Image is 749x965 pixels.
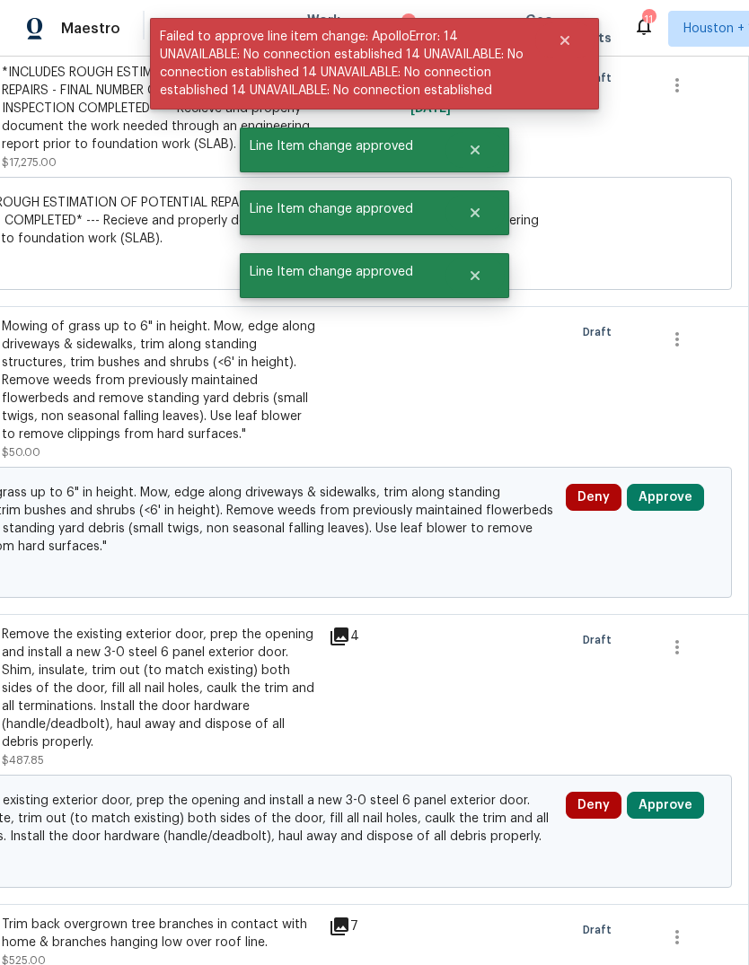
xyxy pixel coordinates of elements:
[566,792,621,819] button: Deny
[401,13,416,31] div: 2
[61,20,120,38] span: Maestro
[410,102,451,115] span: [DATE]
[2,318,318,443] div: Mowing of grass up to 6" in height. Mow, edge along driveways & sidewalks, trim along standing st...
[329,626,400,647] div: 4
[445,258,505,294] button: Close
[627,792,704,819] button: Approve
[2,626,318,751] div: Remove the existing exterior door, prep the opening and install a new 3-0 steel 6 panel exterior ...
[2,755,44,766] span: $487.85
[535,22,595,58] button: Close
[445,132,505,168] button: Close
[2,916,318,952] div: Trim back overgrown tree branches in contact with home & branches hanging low over roof line.
[583,69,619,87] span: Draft
[150,18,535,110] span: Failed to approve line item change: ApolloError: 14 UNAVAILABLE: No connection established 14 UNA...
[329,916,400,937] div: 7
[240,253,445,291] span: Line Item change approved
[307,11,353,47] span: Work Orders
[2,447,40,458] span: $50.00
[566,484,621,511] button: Deny
[627,484,704,511] button: Approve
[525,11,612,47] span: Geo Assignments
[2,64,318,154] div: *INCLUDES ROUGH ESTIMATION OF POTENTIAL REPAIRS - FINAL NUMBER CAN BE QUOTED ONCE INSPECTION COMP...
[2,157,57,168] span: $17,275.00
[240,127,445,165] span: Line Item change approved
[240,190,445,228] span: Line Item change approved
[583,921,619,939] span: Draft
[410,66,543,115] span: Approved by [PERSON_NAME] on
[445,195,505,231] button: Close
[583,323,619,341] span: Draft
[583,631,619,649] span: Draft
[642,11,655,29] div: 11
